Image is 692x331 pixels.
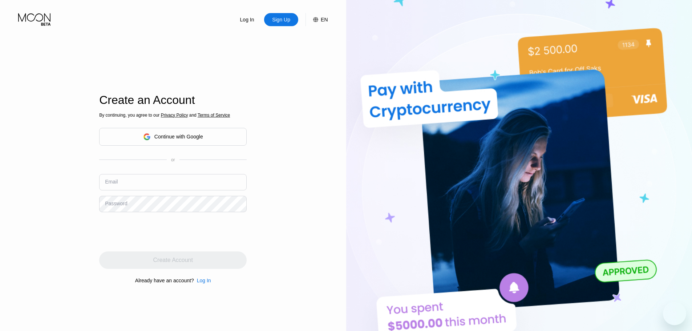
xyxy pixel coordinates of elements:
[99,128,247,146] div: Continue with Google
[230,13,264,26] div: Log In
[135,278,194,283] div: Already have an account?
[305,13,328,26] div: EN
[105,179,118,185] div: Email
[321,17,328,23] div: EN
[264,13,298,26] div: Sign Up
[99,218,210,246] iframe: reCAPTCHA
[239,16,255,23] div: Log In
[161,113,188,118] span: Privacy Policy
[99,113,247,118] div: By continuing, you agree to our
[197,278,211,283] div: Log In
[171,157,175,162] div: or
[105,201,127,206] div: Password
[154,134,203,140] div: Continue with Google
[663,302,686,325] iframe: Button to launch messaging window
[271,16,291,23] div: Sign Up
[99,93,247,107] div: Create an Account
[188,113,198,118] span: and
[194,278,211,283] div: Log In
[198,113,230,118] span: Terms of Service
